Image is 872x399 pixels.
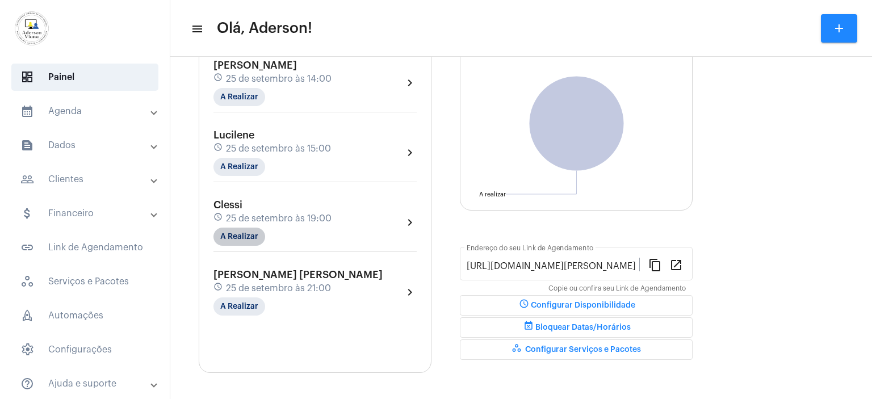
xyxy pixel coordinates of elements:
[7,166,170,193] mat-expansion-panel-header: sidenav iconClientes
[7,370,170,397] mat-expansion-panel-header: sidenav iconAjuda e suporte
[460,317,693,338] button: Bloquear Datas/Horários
[226,144,331,154] span: 25 de setembro às 15:00
[213,158,265,176] mat-chip: A Realizar
[213,73,224,85] mat-icon: schedule
[460,339,693,360] button: Configurar Serviços e Pacotes
[217,19,312,37] span: Olá, Aderson!
[832,22,846,35] mat-icon: add
[213,142,224,155] mat-icon: schedule
[517,301,635,309] span: Configurar Disponibilidade
[20,377,152,390] mat-panel-title: Ajuda e suporte
[403,285,417,299] mat-icon: chevron_right
[7,98,170,125] mat-expansion-panel-header: sidenav iconAgenda
[213,282,224,295] mat-icon: schedule
[467,261,639,271] input: Link
[20,207,152,220] mat-panel-title: Financeiro
[648,258,662,271] mat-icon: content_copy
[460,295,693,316] button: Configurar Disponibilidade
[191,22,202,36] mat-icon: sidenav icon
[20,138,34,152] mat-icon: sidenav icon
[213,270,383,280] span: [PERSON_NAME] [PERSON_NAME]
[20,309,34,322] span: sidenav icon
[20,70,34,84] span: sidenav icon
[11,302,158,329] span: Automações
[213,297,265,316] mat-chip: A Realizar
[11,336,158,363] span: Configurações
[213,200,242,210] span: Clessi
[9,6,54,51] img: d7e3195d-0907-1efa-a796-b593d293ae59.png
[213,130,254,140] span: Lucilene
[213,228,265,246] mat-chip: A Realizar
[403,216,417,229] mat-icon: chevron_right
[7,132,170,159] mat-expansion-panel-header: sidenav iconDados
[517,299,531,312] mat-icon: schedule
[20,207,34,220] mat-icon: sidenav icon
[512,343,525,356] mat-icon: workspaces_outlined
[20,275,34,288] span: sidenav icon
[213,88,265,106] mat-chip: A Realizar
[11,234,158,261] span: Link de Agendamento
[213,60,297,70] span: [PERSON_NAME]
[226,283,331,293] span: 25 de setembro às 21:00
[20,173,34,186] mat-icon: sidenav icon
[20,104,152,118] mat-panel-title: Agenda
[11,268,158,295] span: Serviços e Pacotes
[226,74,332,84] span: 25 de setembro às 14:00
[213,212,224,225] mat-icon: schedule
[20,343,34,356] span: sidenav icon
[20,104,34,118] mat-icon: sidenav icon
[226,213,332,224] span: 25 de setembro às 19:00
[7,200,170,227] mat-expansion-panel-header: sidenav iconFinanceiro
[20,138,152,152] mat-panel-title: Dados
[522,324,631,331] span: Bloquear Datas/Horários
[479,191,506,198] text: A realizar
[20,377,34,390] mat-icon: sidenav icon
[669,258,683,271] mat-icon: open_in_new
[20,173,152,186] mat-panel-title: Clientes
[11,64,158,91] span: Painel
[403,146,417,159] mat-icon: chevron_right
[522,321,535,334] mat-icon: event_busy
[403,76,417,90] mat-icon: chevron_right
[548,285,686,293] mat-hint: Copie ou confira seu Link de Agendamento
[512,346,641,354] span: Configurar Serviços e Pacotes
[20,241,34,254] mat-icon: sidenav icon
